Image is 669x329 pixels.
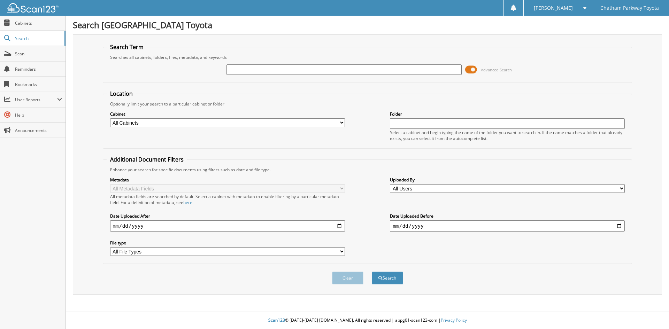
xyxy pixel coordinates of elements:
[110,213,345,219] label: Date Uploaded After
[73,19,662,31] h1: Search [GEOGRAPHIC_DATA] Toyota
[66,312,669,329] div: © [DATE]-[DATE] [DOMAIN_NAME]. All rights reserved | appg01-scan123-com |
[390,220,625,232] input: end
[15,66,62,72] span: Reminders
[107,101,629,107] div: Optionally limit your search to a particular cabinet or folder
[110,220,345,232] input: start
[332,272,363,284] button: Clear
[15,51,62,57] span: Scan
[600,6,659,10] span: Chatham Parkway Toyota
[110,240,345,246] label: File type
[107,54,629,60] div: Searches all cabinets, folders, files, metadata, and keywords
[183,199,192,205] a: here
[15,81,62,87] span: Bookmarks
[481,67,512,72] span: Advanced Search
[15,36,61,41] span: Search
[15,112,62,118] span: Help
[390,213,625,219] label: Date Uploaded Before
[534,6,573,10] span: [PERSON_NAME]
[15,127,62,133] span: Announcements
[372,272,403,284] button: Search
[107,43,147,51] legend: Search Term
[15,20,62,26] span: Cabinets
[268,317,285,323] span: Scan123
[441,317,467,323] a: Privacy Policy
[110,111,345,117] label: Cabinet
[7,3,59,13] img: scan123-logo-white.svg
[107,90,136,97] legend: Location
[110,177,345,183] label: Metadata
[390,111,625,117] label: Folder
[390,130,625,141] div: Select a cabinet and begin typing the name of the folder you want to search in. If the name match...
[390,177,625,183] label: Uploaded By
[107,156,187,163] legend: Additional Document Filters
[110,194,345,205] div: All metadata fields are searched by default. Select a cabinet with metadata to enable filtering b...
[107,167,629,173] div: Enhance your search for specific documents using filters such as date and file type.
[15,97,57,103] span: User Reports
